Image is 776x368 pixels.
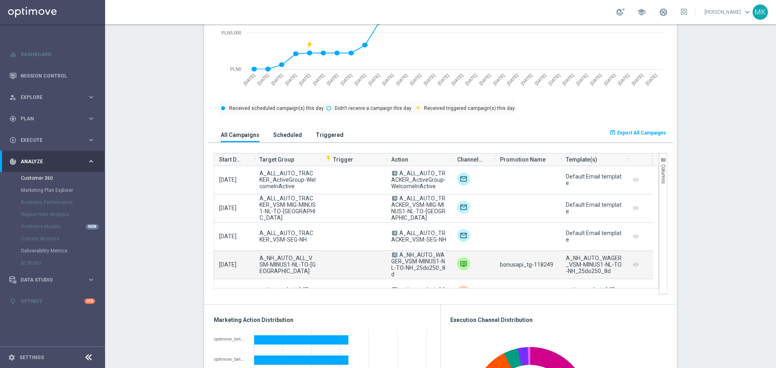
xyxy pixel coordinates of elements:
[21,257,104,269] div: BI Studio
[221,131,259,139] h3: All Campaigns
[21,208,104,221] div: Repeat Rate Analysis
[325,156,353,163] span: Trigger
[21,172,104,184] div: Customer 360
[391,286,445,299] span: optimove_bet_14D_and_reg_30D
[219,233,236,240] span: [DATE]
[589,73,603,86] text: [DATE]
[575,73,588,86] text: [DATE]
[617,73,630,86] text: [DATE]
[9,290,95,312] div: Optibot
[270,73,284,86] text: [DATE]
[21,248,84,254] a: Deliverability Metrics
[9,94,17,101] i: person_search
[9,298,95,305] button: lightbulb Optibot +10
[457,229,470,242] div: Target group only
[21,175,84,181] a: Customer 360
[392,231,397,236] span: A
[566,202,622,214] div: Default Email template
[21,184,104,196] div: Marketing Plan Explorer
[566,151,597,168] span: Template(s)
[392,171,397,176] span: A
[219,205,236,211] span: [DATE]
[21,196,104,208] div: Business Performance
[21,233,104,245] div: Cohorts Analysis
[86,224,99,229] div: NEW
[9,137,95,143] div: play_circle_outline Execute keyboard_arrow_right
[84,299,95,304] div: +10
[367,73,381,86] text: [DATE]
[21,44,95,65] a: Dashboard
[21,138,87,143] span: Execute
[500,151,546,168] span: Promotion Name
[391,170,446,189] span: A_ALL_AUTO_TRACKER_ActiveGroup-WelcomeInActive
[325,155,332,162] i: flash_on
[391,151,408,168] span: Action
[617,130,666,136] span: Export All Campaigns
[219,177,236,183] span: [DATE]
[457,151,484,168] span: Channel(s)
[229,105,324,111] text: Received scheduled campaign(s) this day
[9,158,17,165] i: track_changes
[566,255,622,274] div: A_NH_AUTO_WAGER_VSM-MINUS1-NL-TO-NH_25do250_8d
[8,354,15,361] i: settings
[21,159,87,164] span: Analyze
[87,93,95,101] i: keyboard_arrow_right
[9,73,95,79] div: Mission Control
[9,115,17,122] i: gps_fixed
[87,136,95,144] i: keyboard_arrow_right
[9,158,87,165] div: Analyze
[450,316,667,324] h3: Execution Channel Distribution
[21,221,104,233] div: Predictive Models
[273,131,302,139] h3: Scheduled
[457,201,470,214] div: Target group only
[609,129,616,136] i: open_in_browser
[457,257,470,270] img: Private message
[392,252,397,257] span: A
[743,8,752,17] span: keyboard_arrow_down
[259,286,316,299] span: optimove_bet_14D_and_reg_30D
[214,336,248,341] div: optimove_bet_14D_and_reg_30D
[21,187,84,193] a: Marketing Plan Explorer
[21,245,104,257] div: Deliverability Metrics
[520,73,533,86] text: [DATE]
[500,261,553,268] span: bonusapi_tg-118249
[603,73,616,86] text: [DATE]
[9,51,17,58] i: equalizer
[645,73,658,86] text: [DATE]
[9,276,87,284] div: Data Studio
[21,278,87,282] span: Data Studio
[284,73,297,86] text: [DATE]
[259,195,316,221] span: A_ALL_AUTO_TRACKER_VSM-MIG-MINUS1-NL-TO-[GEOGRAPHIC_DATA]
[221,30,241,35] text: PLN5,000
[637,8,646,17] span: school
[424,105,515,111] text: Received triggered campaign(s) this day
[753,4,768,20] div: MK
[478,73,491,86] text: [DATE]
[9,94,95,101] div: person_search Explore keyboard_arrow_right
[381,73,394,86] text: [DATE]
[9,137,17,144] i: play_circle_outline
[219,127,261,142] button: All Campaigns
[391,252,445,278] span: A_NH_AUTO_WAGER_VSM-MINUS1-NL-TO-NH_25do250_8d
[423,73,436,86] text: [DATE]
[9,277,95,283] div: Data Studio keyboard_arrow_right
[392,196,397,201] span: A
[21,65,95,86] a: Mission Control
[464,73,478,86] text: [DATE]
[660,164,666,184] span: Columns
[214,316,430,324] h3: Marketing Action Distribution
[9,51,95,58] button: equalizer Dashboard
[409,73,422,86] text: [DATE]
[457,172,470,185] img: Target group only
[312,73,325,86] text: [DATE]
[9,115,87,122] div: Plan
[608,127,667,139] button: open_in_browser Export All Campaigns
[9,137,87,144] div: Execute
[9,116,95,122] div: gps_fixed Plan keyboard_arrow_right
[9,44,95,65] div: Dashboard
[9,94,87,101] div: Explore
[259,170,316,189] span: A_ALL_AUTO_TRACKER_ActiveGroup-WelcomeInActive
